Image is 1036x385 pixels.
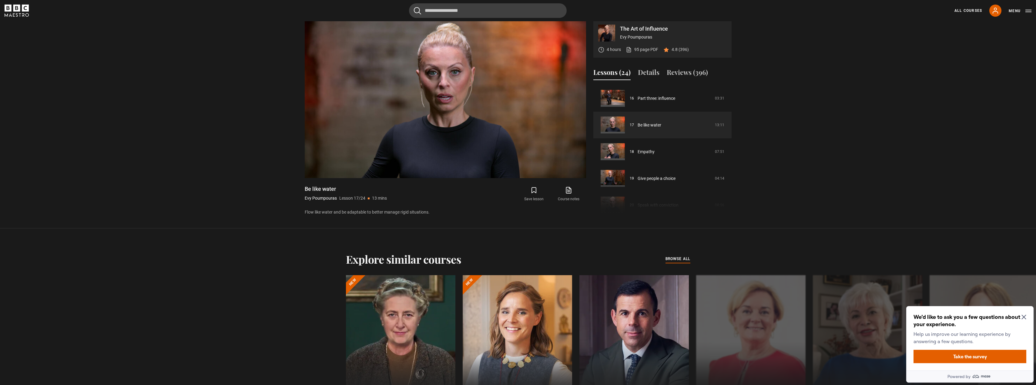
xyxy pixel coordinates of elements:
[667,67,708,80] button: Reviews (396)
[339,195,365,201] p: Lesson 17/24
[638,67,659,80] button: Details
[305,195,337,201] p: Evy Poumpouras
[638,122,661,128] a: Be like water
[346,253,461,265] h2: Explore similar courses
[638,175,676,182] a: Give people a choice
[620,26,727,32] p: The Art of Influence
[305,185,387,193] h1: Be like water
[409,3,567,18] input: Search
[2,67,130,79] a: Powered by maze
[517,185,551,203] button: Save lesson
[672,46,689,53] p: 4.8 (396)
[954,8,982,13] a: All Courses
[638,149,655,155] a: Empathy
[372,195,387,201] p: 13 mins
[305,209,586,215] p: Flow like water and be adaptable to better manage rigid situations.
[10,10,120,24] h2: We’d like to ask you a few questions about your experience.
[626,46,658,53] a: 95 page PDF
[5,5,29,17] svg: BBC Maestro
[620,34,727,40] p: Evy Poumpouras
[607,46,621,53] p: 4 hours
[305,20,586,178] video-js: Video Player
[414,7,421,15] button: Submit the search query
[2,2,130,79] div: Optional study invitation
[10,46,122,59] button: Take the survey
[1009,8,1031,14] button: Toggle navigation
[118,11,122,16] button: Close Maze Prompt
[593,67,631,80] button: Lessons (24)
[10,27,120,41] p: Help us improve our learning experience by answering a few questions.
[551,185,586,203] a: Course notes
[666,256,690,262] a: browse all
[638,95,675,102] a: Part three: influence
